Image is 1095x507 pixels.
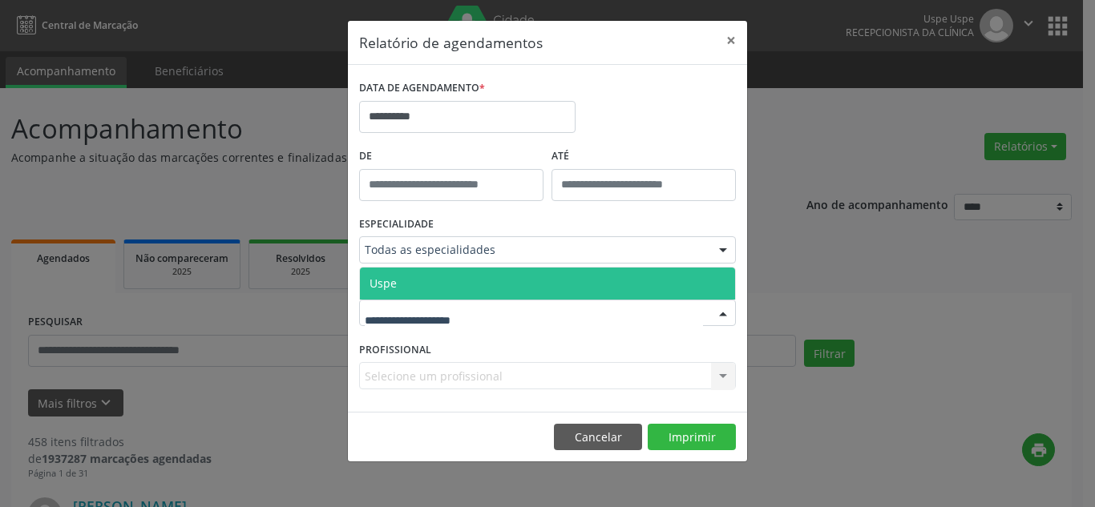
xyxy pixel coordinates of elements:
[359,32,543,53] h5: Relatório de agendamentos
[359,212,434,237] label: ESPECIALIDADE
[715,21,747,60] button: Close
[370,276,397,291] span: Uspe
[648,424,736,451] button: Imprimir
[365,242,703,258] span: Todas as especialidades
[359,76,485,101] label: DATA DE AGENDAMENTO
[554,424,642,451] button: Cancelar
[359,337,431,362] label: PROFISSIONAL
[552,144,736,169] label: ATÉ
[359,144,543,169] label: De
